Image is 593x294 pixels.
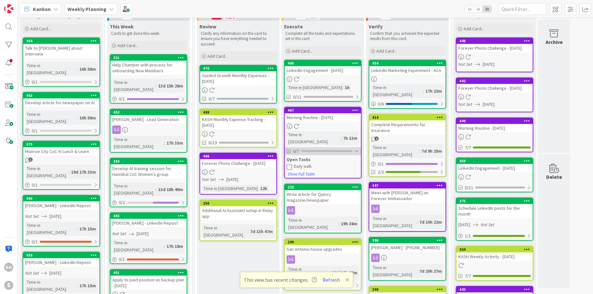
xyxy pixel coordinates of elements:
div: Complete Requirements for Insurance [369,120,445,135]
i: Not Set [458,61,472,67]
div: 464Talk to [PERSON_NAME] about interview [23,38,99,58]
div: 454 [369,60,445,66]
div: 299 [285,239,361,245]
div: 1h [343,84,351,91]
p: Complete all the tasks and expectations set in the card. [285,31,360,42]
div: Schedule LinkedIn posts for the month [456,204,533,218]
span: Add Card... [118,43,138,48]
div: 16h 58m [78,114,97,121]
div: Time in [GEOGRAPHIC_DATA] [25,222,77,236]
span: 0/7 [293,148,299,155]
div: 454LinkedIn Marketing Experiment - ACA [369,60,445,75]
div: Time in [GEOGRAPHIC_DATA] [202,185,258,192]
span: 7/7 [465,273,471,279]
div: 31d 12h 42m [331,269,359,276]
div: 378 [23,141,99,147]
span: [DATE] [137,230,148,237]
div: Time in [GEOGRAPHIC_DATA] [371,144,419,158]
div: 442Forever Photo Challenge - [DATE] [456,78,533,92]
span: : [156,186,157,193]
div: 450 [459,159,533,163]
div: 351 [110,55,187,61]
div: 414 [369,115,445,120]
div: 468LinkedIn Engagement - [DATE] [285,60,361,75]
div: 414 [372,115,445,120]
div: 470 [203,66,276,71]
div: 453 [113,110,187,115]
div: 454 [372,61,445,66]
div: LinkedIn Engagement - [DATE] [285,66,361,75]
span: : [423,87,424,95]
div: 470 [200,66,276,71]
div: 19h 38m [339,220,359,227]
div: 450LinkedIn Engagement - [DATE] [456,158,533,172]
div: 378Monroe City CoC AI Lunch & Learn [23,141,99,156]
div: Help Chamber with process for onboarding New Members [110,61,187,75]
div: [PERSON_NAME] - LinkedIn Repost [23,258,99,267]
div: Time in [GEOGRAPHIC_DATA] [112,136,164,150]
div: 350 [110,158,187,164]
div: 397 [372,183,445,188]
div: 451Apply to paid position as backup plan - [DATE] [110,270,187,290]
i: Not Set [481,222,495,228]
span: 3x [483,6,491,12]
div: 459 [23,252,99,258]
div: Time in [GEOGRAPHIC_DATA] [287,217,338,231]
div: 466Forever Photo Challenge - [DATE] [200,153,276,167]
span: 0/7 [209,96,215,102]
div: 449 [459,119,533,123]
div: 0/1 [23,127,99,135]
div: 398 [369,238,445,243]
span: 0 / 1 [119,96,125,102]
div: LinkedIn Engagement - [DATE] [456,164,533,172]
div: 232 [285,184,361,190]
div: 299San Antonio house upgrades [285,239,361,253]
div: [PERSON_NAME] - LinkedIn Repost [23,201,99,210]
div: 350Develop AI training session for Hannibal CoC Women's group [110,158,187,178]
div: 0/1 [23,78,99,86]
span: Add Card... [376,48,397,54]
div: 470Guided Growth Monthly Expenses - [DATE] [200,66,276,86]
div: KASH Weekly Activity - [DATE] [456,252,533,261]
div: 467 [288,108,361,113]
div: 375 [459,199,533,203]
span: Review [199,23,216,30]
span: 0 / 1 [119,256,125,263]
span: 0/11 [293,94,302,100]
span: [DATE] [49,270,61,277]
span: : [330,269,331,276]
div: KH [4,263,13,272]
p: Confirm that you achieved the expected results from this card. [370,31,445,42]
span: Add Card... [292,48,312,54]
div: 350 [113,159,187,164]
div: 460[PERSON_NAME] - LinkedIn Repost [23,196,99,210]
span: : [164,139,165,147]
span: : [77,282,78,289]
i: Not Set [25,213,39,219]
span: : [77,225,78,232]
span: 0 / 1 [32,182,38,188]
div: 442 [459,79,533,83]
span: 0 / 1 [378,161,384,167]
div: Time in [GEOGRAPHIC_DATA] [287,84,342,91]
div: [PERSON_NAME] - [PHONE_NUMBER] [369,243,445,252]
div: 450 [456,158,533,164]
div: 351Help Chamber with process for onboarding New Members [110,55,187,75]
div: 232Write article for Quincy magazine/newspaper [285,184,361,204]
div: Forever Photo Challenge - [DATE] [456,84,533,92]
div: 464 [23,38,99,44]
div: 16h 58m [78,66,97,73]
div: Additional AI Assistant setup in Relay app [200,206,276,220]
div: 448 [459,39,533,43]
div: 460 [23,196,99,201]
button: Refresh [320,276,342,284]
div: 455 [110,213,187,219]
div: 468 [285,60,361,66]
i: Not Set [112,231,126,237]
div: Develop AI training session for Hannibal CoC Women's group [110,164,187,178]
div: Delete [546,173,562,181]
span: 0 / 1 [32,127,38,134]
div: 13d 18h 49m [157,186,185,193]
div: 232 [288,185,361,189]
span: 2x [474,6,483,12]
